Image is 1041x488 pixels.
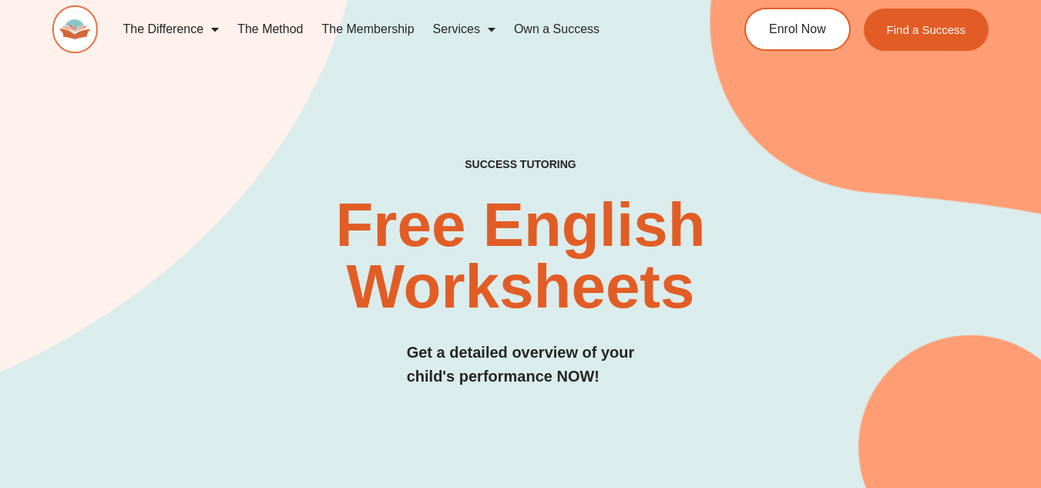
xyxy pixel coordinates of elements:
a: Find a Success [864,8,989,51]
span: Enrol Now [769,23,826,35]
a: The Difference [113,12,228,47]
h2: Free English Worksheets​ [211,194,829,318]
h3: Get a detailed overview of your child's performance NOW! [407,341,635,389]
a: Enrol Now [744,8,851,51]
a: The Membership [313,12,424,47]
h4: SUCCESS TUTORING​ [382,158,660,171]
a: Services [424,12,505,47]
nav: Menu [113,12,690,47]
span: Find a Success [887,24,966,35]
a: Own a Success [505,12,609,47]
a: The Method [228,12,312,47]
